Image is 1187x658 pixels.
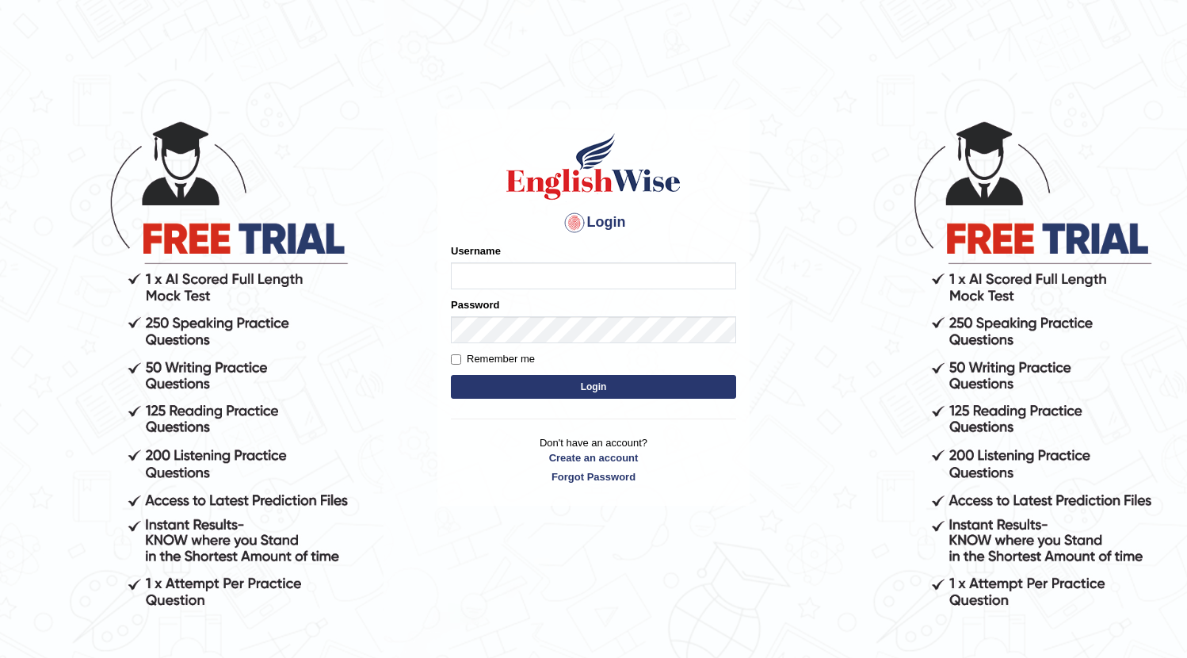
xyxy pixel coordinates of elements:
p: Don't have an account? [451,435,736,484]
a: Forgot Password [451,469,736,484]
label: Username [451,243,501,258]
img: Logo of English Wise sign in for intelligent practice with AI [503,131,684,202]
a: Create an account [451,450,736,465]
label: Password [451,297,499,312]
h4: Login [451,210,736,235]
input: Remember me [451,354,461,365]
button: Login [451,375,736,399]
label: Remember me [451,351,535,367]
